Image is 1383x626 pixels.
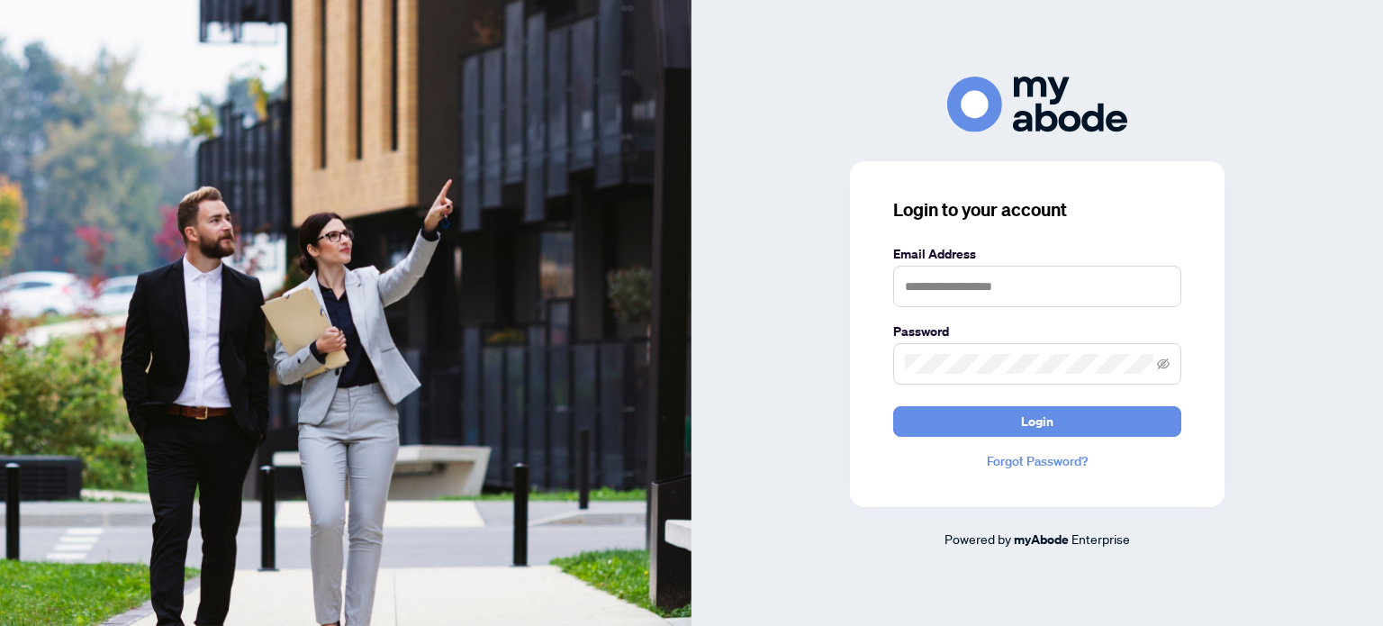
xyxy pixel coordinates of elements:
[947,77,1127,132] img: ma-logo
[1071,531,1130,547] span: Enterprise
[945,531,1011,547] span: Powered by
[893,451,1181,471] a: Forgot Password?
[893,322,1181,341] label: Password
[893,197,1181,222] h3: Login to your account
[1014,530,1069,549] a: myAbode
[1157,358,1170,370] span: eye-invisible
[893,244,1181,264] label: Email Address
[893,406,1181,437] button: Login
[1021,407,1053,436] span: Login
